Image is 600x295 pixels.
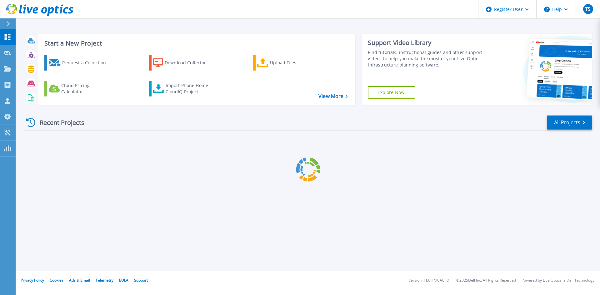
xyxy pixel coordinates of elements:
span: TS [585,7,591,12]
h3: Start a New Project [44,40,347,47]
li: Powered by Live Optics, a Dell Technology [522,278,594,283]
div: Import Phone Home CloudIQ Project [166,82,214,95]
a: Explore Now! [368,86,415,99]
a: Telemetry [96,278,113,283]
div: Cloud Pricing Calculator [61,82,111,95]
a: Support [134,278,148,283]
div: Find tutorials, instructional guides and other support videos to help you make the most of your L... [368,49,485,68]
div: Upload Files [270,57,320,69]
div: Download Collector [165,57,215,69]
li: Version: [TECHNICAL_ID] [408,278,451,283]
li: © 2025 Dell Inc. All Rights Reserved [456,278,516,283]
a: Request a Collection [44,55,114,71]
a: Cookies [50,278,63,283]
a: Upload Files [253,55,322,71]
a: All Projects [547,116,592,130]
a: EULA [119,278,128,283]
a: Download Collector [149,55,218,71]
a: Ads & Email [69,278,90,283]
div: Support Video Library [368,39,485,47]
a: Cloud Pricing Calculator [44,81,114,96]
div: Recent Projects [24,115,93,130]
div: Request a Collection [62,57,112,69]
a: Privacy Policy [21,278,44,283]
a: View More [318,93,347,99]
